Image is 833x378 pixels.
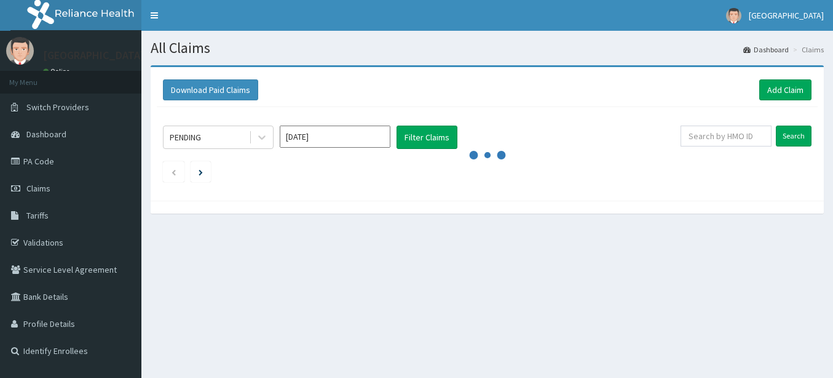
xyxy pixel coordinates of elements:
[743,44,789,55] a: Dashboard
[26,129,66,140] span: Dashboard
[170,131,201,143] div: PENDING
[26,183,50,194] span: Claims
[776,126,811,147] input: Search
[163,79,258,100] button: Download Paid Claims
[280,126,390,148] input: Select Month and Year
[790,44,824,55] li: Claims
[469,137,506,174] svg: audio-loading
[171,166,176,177] a: Previous page
[397,126,457,149] button: Filter Claims
[43,67,73,76] a: Online
[6,37,34,65] img: User Image
[26,102,89,113] span: Switch Providers
[151,40,824,56] h1: All Claims
[199,166,203,177] a: Next page
[26,210,49,221] span: Tariffs
[726,8,741,23] img: User Image
[681,126,772,147] input: Search by HMO ID
[759,79,811,100] a: Add Claim
[43,50,144,61] p: [GEOGRAPHIC_DATA]
[749,10,824,21] span: [GEOGRAPHIC_DATA]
